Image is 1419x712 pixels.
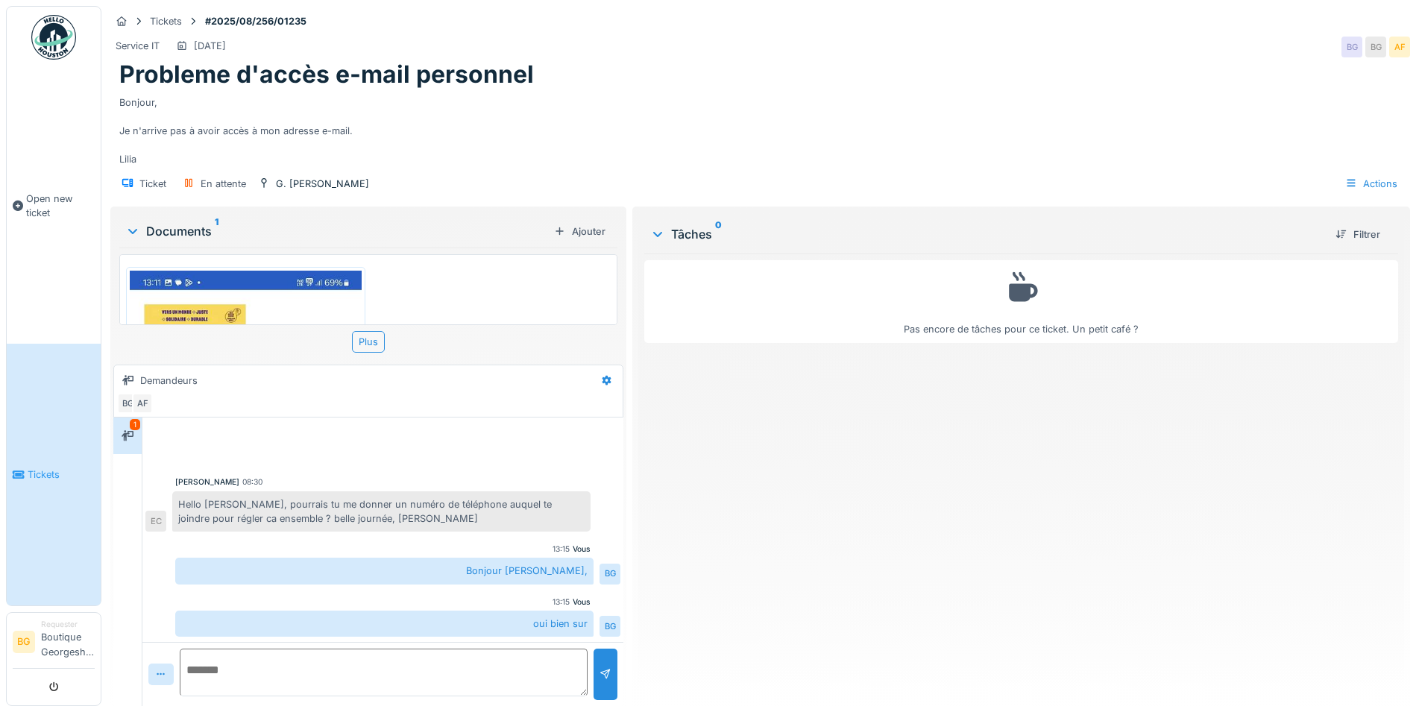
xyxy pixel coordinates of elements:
div: Ticket [139,177,166,191]
div: Documents [125,222,548,240]
div: Vous [573,596,591,608]
div: Filtrer [1330,224,1386,245]
div: Bonjour [PERSON_NAME], [175,558,594,584]
div: Service IT [116,39,160,53]
div: Bonjour, Je n'arrive pas à avoir accès à mon adresse e-mail. Lilia [119,89,1401,167]
strong: #2025/08/256/01235 [199,14,312,28]
div: En attente [201,177,246,191]
div: 13:15 [553,544,570,555]
div: Pas encore de tâches pour ce ticket. Un petit café ? [654,267,1388,336]
div: BG [117,393,138,414]
div: Plus [352,331,385,353]
sup: 0 [715,225,722,243]
span: Open new ticket [26,192,95,220]
a: BG RequesterBoutique Georgeshenri [13,619,95,669]
li: Boutique Georgeshenri [41,619,95,665]
div: Ajouter [548,221,611,242]
a: Tickets [7,344,101,605]
li: BG [13,631,35,653]
div: BG [600,616,620,637]
div: oui bien sur [175,611,594,637]
div: G. [PERSON_NAME] [276,177,369,191]
div: AF [132,393,153,414]
div: BG [1341,37,1362,57]
div: Requester [41,619,95,630]
img: Badge_color-CXgf-gQk.svg [31,15,76,60]
a: Open new ticket [7,68,101,344]
div: Demandeurs [140,374,198,388]
div: 13:15 [553,596,570,608]
span: Tickets [28,467,95,482]
h1: Probleme d'accès e-mail personnel [119,60,534,89]
div: AF [1389,37,1410,57]
div: [DATE] [194,39,226,53]
div: Tickets [150,14,182,28]
div: BG [600,564,620,585]
div: BG [1365,37,1386,57]
div: 1 [130,419,140,430]
sup: 1 [215,222,218,240]
div: 08:30 [242,476,262,488]
div: [PERSON_NAME] [175,476,239,488]
div: Actions [1338,173,1404,195]
div: Tâches [650,225,1324,243]
div: Vous [573,544,591,555]
div: EC [145,511,166,532]
div: Hello [PERSON_NAME], pourrais tu me donner un numéro de téléphone auquel te joindre pour régler c... [172,491,591,532]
